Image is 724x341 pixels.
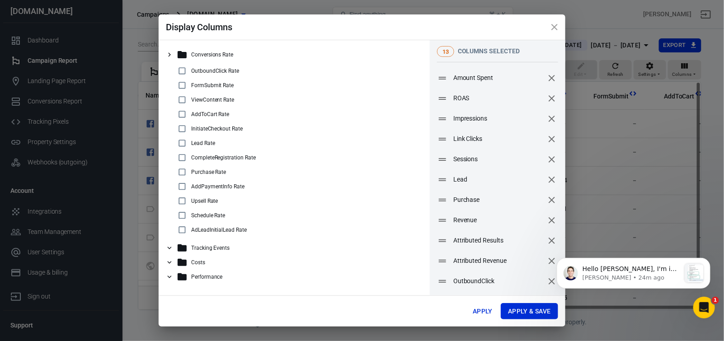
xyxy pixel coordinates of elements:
[18,17,83,32] img: logo
[453,236,544,245] span: Attributed Results
[501,303,558,320] button: Apply & Save
[90,244,181,280] button: Messages
[430,210,565,230] div: Revenueremove
[191,140,215,146] p: Lead Rate
[693,297,715,318] iframe: Intercom live chat
[544,111,559,126] button: remove
[430,291,565,312] div: FormSubmitremove
[453,73,544,83] span: Amount Spent
[191,212,225,219] p: Schedule Rate
[39,25,135,86] span: Hello [PERSON_NAME], ​I'm in the call. I would like to ask if you have completed steps 2 and 3 of...
[430,68,565,88] div: Amount Spentremove
[430,251,565,271] div: Attributed Revenueremove
[106,14,124,33] img: Profile image for Laurent
[18,79,163,110] p: What do you want to track [DATE]?
[94,152,126,161] div: • 24m ago
[430,88,565,108] div: ROASremove
[453,276,544,286] span: OutboundClick
[453,93,544,103] span: ROAS
[430,108,565,129] div: Impressionsremove
[430,271,565,291] div: OutboundClickremove
[453,154,544,164] span: Sessions
[453,195,544,205] span: Purchase
[453,256,544,266] span: Attributed Revenue
[35,267,55,273] span: Home
[155,14,172,31] div: Close
[439,47,452,56] span: 13
[458,47,520,55] span: columns selected
[544,172,559,187] button: remove
[543,240,724,317] iframe: Intercom notifications message
[544,16,565,38] button: close
[430,129,565,149] div: Link Clicksremove
[166,22,232,33] span: Display Columns
[9,121,172,169] div: Recent messageProfile image for JoseHello [PERSON_NAME], ​I'm in the call. I would like to ask if...
[430,149,565,169] div: Sessionsremove
[712,297,719,304] span: 1
[19,181,151,191] div: Knowledge Base
[191,169,226,175] p: Purchase Rate
[19,143,37,161] img: Profile image for Jose
[123,14,141,33] img: Profile image for Jose
[544,131,559,147] button: remove
[191,198,218,204] p: Upsell Rate
[544,192,559,208] button: remove
[430,169,565,190] div: Leadremove
[191,245,230,251] p: Tracking Events
[191,274,223,280] p: Performance
[39,34,137,42] p: Message from Jose, sent 24m ago
[191,154,256,161] p: CompleteRegistration Rate
[430,190,565,210] div: Purchaseremove
[468,303,497,320] button: Apply
[191,126,243,132] p: InitiateCheckout Rate
[544,152,559,167] button: remove
[18,64,163,79] p: Hi [PERSON_NAME]
[544,233,559,248] button: remove
[544,91,559,106] button: remove
[453,215,544,225] span: Revenue
[191,111,229,117] p: AddToCart Rate
[191,259,205,266] p: Costs
[191,82,234,89] p: FormSubmit Rate
[453,114,544,123] span: Impressions
[453,134,544,144] span: Link Clicks
[191,227,247,233] p: AdLeadInitialLead Rate
[191,183,244,190] p: AddPaymentInfo Rate
[120,267,151,273] span: Messages
[191,51,233,58] p: Conversions Rate
[191,97,234,103] p: ViewContent Rate
[191,68,239,74] p: OutboundClick Rate
[544,70,559,86] button: remove
[13,178,168,194] a: Knowledge Base
[40,152,93,161] div: [PERSON_NAME]
[453,175,544,184] span: Lead
[19,129,162,139] div: Recent message
[544,213,559,228] button: remove
[430,230,565,251] div: Attributed Resultsremove
[9,135,171,168] div: Profile image for JoseHello [PERSON_NAME], ​I'm in the call. I would like to ask if you have comp...
[40,143,663,150] span: Hello [PERSON_NAME], ​I'm in the call. I would like to ask if you have completed steps 2 and 3 of...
